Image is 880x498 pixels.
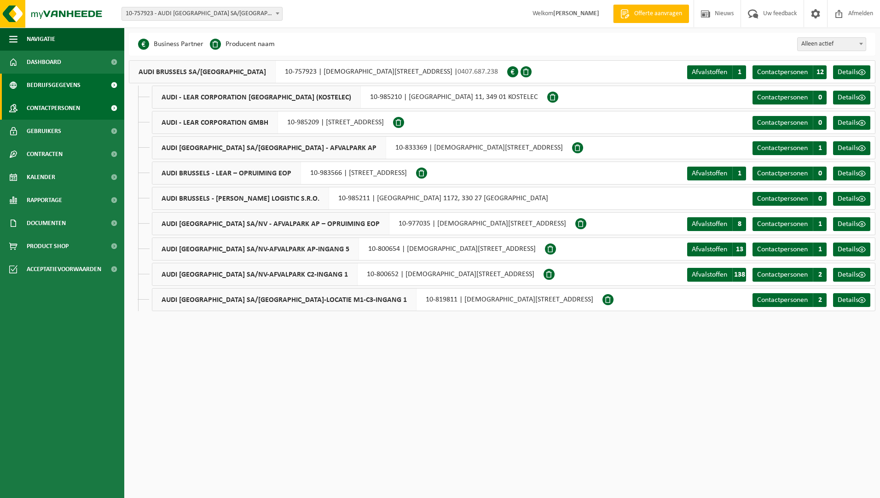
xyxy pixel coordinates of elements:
[753,192,827,206] a: Contactpersonen 0
[152,238,359,260] span: AUDI [GEOGRAPHIC_DATA] SA/NV-AFVALPARK AP-INGANG 5
[798,38,866,51] span: Alleen actief
[838,271,858,278] span: Details
[757,145,808,152] span: Contactpersonen
[838,170,858,177] span: Details
[692,170,727,177] span: Afvalstoffen
[833,293,870,307] a: Details
[152,288,602,311] div: 10-819811 | [DEMOGRAPHIC_DATA][STREET_ADDRESS]
[27,51,61,74] span: Dashboard
[753,167,827,180] a: Contactpersonen 0
[27,74,81,97] span: Bedrijfsgegevens
[152,187,329,209] span: AUDI BRUSSELS - [PERSON_NAME] LOGISTIC S.R.O.
[687,243,746,256] a: Afvalstoffen 13
[753,293,827,307] a: Contactpersonen 2
[838,195,858,203] span: Details
[813,293,827,307] span: 2
[138,37,203,51] li: Business Partner
[687,167,746,180] a: Afvalstoffen 1
[27,189,62,212] span: Rapportage
[27,28,55,51] span: Navigatie
[152,212,575,235] div: 10-977035 | [DEMOGRAPHIC_DATA][STREET_ADDRESS]
[152,289,417,311] span: AUDI [GEOGRAPHIC_DATA] SA/[GEOGRAPHIC_DATA]-LOCATIE M1-C3-INGANG 1
[692,271,727,278] span: Afvalstoffen
[732,217,746,231] span: 8
[838,69,858,76] span: Details
[152,263,544,286] div: 10-800652 | [DEMOGRAPHIC_DATA][STREET_ADDRESS]
[27,258,101,281] span: Acceptatievoorwaarden
[27,235,69,258] span: Product Shop
[687,217,746,231] a: Afvalstoffen 8
[152,86,361,108] span: AUDI - LEAR CORPORATION [GEOGRAPHIC_DATA] (KOSTELEC)
[152,162,416,185] div: 10-983566 | [STREET_ADDRESS]
[757,246,808,253] span: Contactpersonen
[753,91,827,104] a: Contactpersonen 0
[813,116,827,130] span: 0
[27,166,55,189] span: Kalender
[152,187,557,210] div: 10-985211 | [GEOGRAPHIC_DATA] 1172, 330 27 [GEOGRAPHIC_DATA]
[692,246,727,253] span: Afvalstoffen
[813,268,827,282] span: 2
[838,220,858,228] span: Details
[152,237,545,261] div: 10-800654 | [DEMOGRAPHIC_DATA][STREET_ADDRESS]
[613,5,689,23] a: Offerte aanvragen
[833,91,870,104] a: Details
[210,37,275,51] li: Producent naam
[152,213,389,235] span: AUDI [GEOGRAPHIC_DATA] SA/NV - AFVALPARK AP – OPRUIMING EOP
[813,217,827,231] span: 1
[838,296,858,304] span: Details
[732,243,746,256] span: 13
[757,195,808,203] span: Contactpersonen
[838,94,858,101] span: Details
[27,143,63,166] span: Contracten
[152,86,547,109] div: 10-985210 | [GEOGRAPHIC_DATA] 11, 349 01 KOSTELEC
[757,296,808,304] span: Contactpersonen
[833,268,870,282] a: Details
[687,65,746,79] a: Afvalstoffen 1
[753,116,827,130] a: Contactpersonen 0
[757,94,808,101] span: Contactpersonen
[732,268,746,282] span: 138
[757,170,808,177] span: Contactpersonen
[833,243,870,256] a: Details
[757,119,808,127] span: Contactpersonen
[833,217,870,231] a: Details
[753,243,827,256] a: Contactpersonen 1
[813,192,827,206] span: 0
[122,7,282,20] span: 10-757923 - AUDI BRUSSELS SA/NV - VORST
[753,141,827,155] a: Contactpersonen 1
[833,116,870,130] a: Details
[27,97,80,120] span: Contactpersonen
[732,167,746,180] span: 1
[27,120,61,143] span: Gebruikers
[553,10,599,17] strong: [PERSON_NAME]
[692,220,727,228] span: Afvalstoffen
[813,65,827,79] span: 12
[152,111,278,133] span: AUDI - LEAR CORPORATION GMBH
[833,65,870,79] a: Details
[753,65,827,79] a: Contactpersonen 12
[797,37,866,51] span: Alleen actief
[833,141,870,155] a: Details
[152,136,572,159] div: 10-833369 | [DEMOGRAPHIC_DATA][STREET_ADDRESS]
[833,167,870,180] a: Details
[152,137,386,159] span: AUDI [GEOGRAPHIC_DATA] SA/[GEOGRAPHIC_DATA] - AFVALPARK AP
[838,246,858,253] span: Details
[757,69,808,76] span: Contactpersonen
[692,69,727,76] span: Afvalstoffen
[753,268,827,282] a: Contactpersonen 2
[838,119,858,127] span: Details
[632,9,684,18] span: Offerte aanvragen
[757,220,808,228] span: Contactpersonen
[813,243,827,256] span: 1
[833,192,870,206] a: Details
[813,167,827,180] span: 0
[732,65,746,79] span: 1
[122,7,283,21] span: 10-757923 - AUDI BRUSSELS SA/NV - VORST
[152,111,393,134] div: 10-985209 | [STREET_ADDRESS]
[687,268,746,282] a: Afvalstoffen 138
[27,212,66,235] span: Documenten
[838,145,858,152] span: Details
[757,271,808,278] span: Contactpersonen
[129,60,507,83] div: 10-757923 | [DEMOGRAPHIC_DATA][STREET_ADDRESS] |
[753,217,827,231] a: Contactpersonen 1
